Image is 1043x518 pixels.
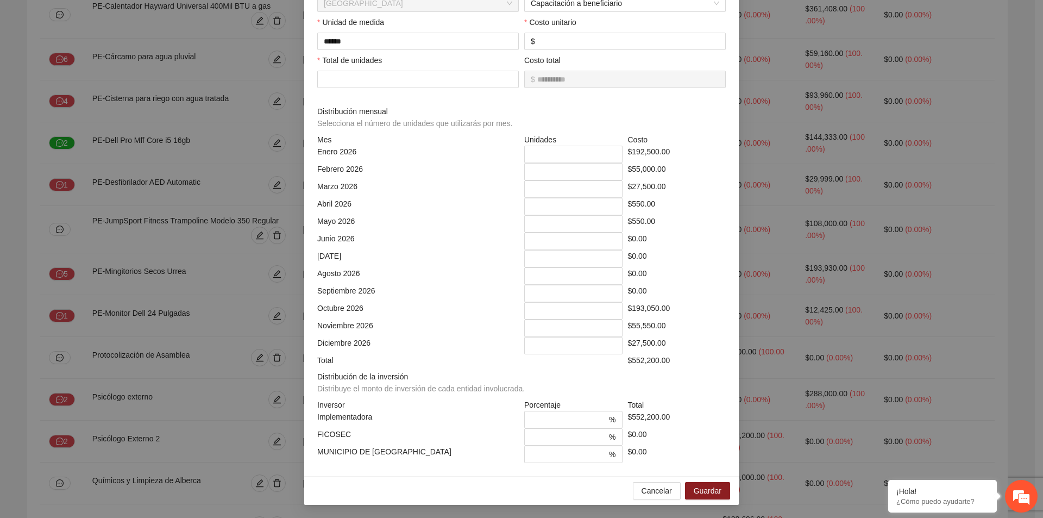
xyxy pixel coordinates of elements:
div: Mes [315,134,521,146]
label: Costo total [524,54,561,66]
div: $192,500.00 [625,146,729,163]
div: Febrero 2026 [315,163,521,180]
div: $55,550.00 [625,320,729,337]
div: Agosto 2026 [315,267,521,285]
div: [DATE] [315,250,521,267]
span: % [609,414,615,426]
button: Guardar [685,482,730,500]
span: Distribuye el monto de inversión de cada entidad involucrada. [317,384,525,393]
div: Marzo 2026 [315,180,521,198]
div: $0.00 [625,267,729,285]
div: $0.00 [625,428,729,446]
div: Total [625,399,729,411]
div: Minimizar ventana de chat en vivo [178,5,204,32]
div: $27,500.00 [625,180,729,198]
span: Selecciona el número de unidades que utilizarás por mes. [317,119,513,128]
span: $ [531,73,535,85]
div: Inversor [315,399,521,411]
div: $27,500.00 [625,337,729,354]
div: Noviembre 2026 [315,320,521,337]
div: $0.00 [625,250,729,267]
span: % [609,431,615,443]
span: Estamos en línea. [63,145,150,255]
label: Costo unitario [524,16,576,28]
span: Cancelar [642,485,672,497]
div: Abril 2026 [315,198,521,215]
p: ¿Cómo puedo ayudarte? [896,497,989,505]
div: Unidades [521,134,625,146]
div: Mayo 2026 [315,215,521,233]
div: $552,200.00 [625,354,729,366]
span: Distribución de la inversión [317,371,529,395]
button: Cancelar [633,482,681,500]
div: Septiembre 2026 [315,285,521,302]
div: $550.00 [625,198,729,215]
div: Chatee con nosotros ahora [56,55,183,70]
textarea: Escriba su mensaje y pulse “Intro” [5,297,207,335]
div: Octubre 2026 [315,302,521,320]
div: MUNICIPIO DE [GEOGRAPHIC_DATA] [315,446,521,463]
div: Enero 2026 [315,146,521,163]
span: $ [531,35,535,47]
div: Diciembre 2026 [315,337,521,354]
div: FICOSEC [315,428,521,446]
div: $0.00 [625,233,729,250]
div: Porcentaje [521,399,625,411]
span: Distribución mensual [317,105,517,129]
div: $0.00 [625,285,729,302]
div: Junio 2026 [315,233,521,250]
div: ¡Hola! [896,487,989,496]
span: Guardar [694,485,721,497]
div: $550.00 [625,215,729,233]
div: $552,200.00 [625,411,729,428]
label: Total de unidades [317,54,382,66]
div: $55,000.00 [625,163,729,180]
div: Costo [625,134,729,146]
span: % [609,448,615,460]
label: Unidad de medida [317,16,384,28]
div: $0.00 [625,446,729,463]
div: $193,050.00 [625,302,729,320]
div: Implementadora [315,411,521,428]
div: Total [315,354,521,366]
